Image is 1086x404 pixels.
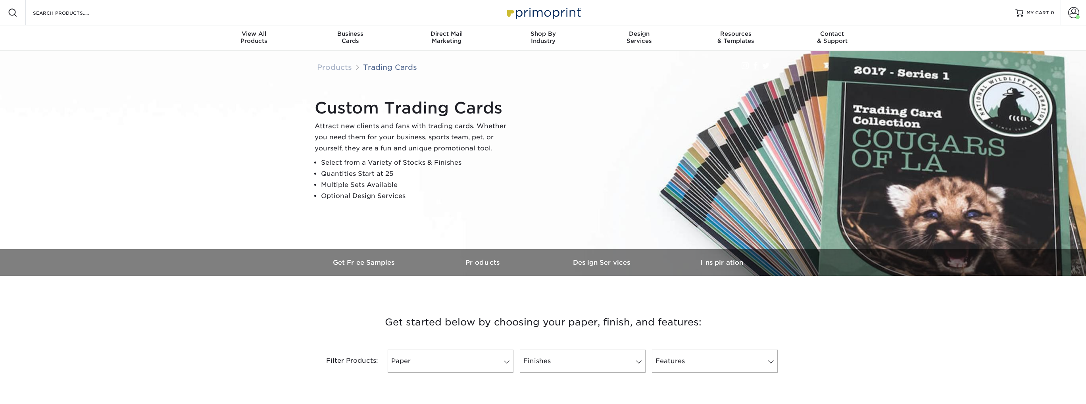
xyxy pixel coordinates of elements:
[32,8,110,17] input: SEARCH PRODUCTS.....
[652,350,778,373] a: Features
[315,98,513,117] h1: Custom Trading Cards
[495,25,591,51] a: Shop ByIndustry
[424,249,543,276] a: Products
[321,190,513,202] li: Optional Design Services
[495,30,591,37] span: Shop By
[398,25,495,51] a: Direct MailMarketing
[206,25,302,51] a: View AllProducts
[504,4,583,21] img: Primoprint
[784,30,880,44] div: & Support
[591,25,688,51] a: DesignServices
[520,350,646,373] a: Finishes
[688,30,784,37] span: Resources
[302,25,398,51] a: BusinessCards
[321,157,513,168] li: Select from a Variety of Stocks & Finishes
[388,350,513,373] a: Paper
[543,259,662,266] h3: Design Services
[688,25,784,51] a: Resources& Templates
[495,30,591,44] div: Industry
[363,63,417,71] a: Trading Cards
[662,249,781,276] a: Inspiration
[784,30,880,37] span: Contact
[311,304,775,340] h3: Get started below by choosing your paper, finish, and features:
[591,30,688,44] div: Services
[398,30,495,37] span: Direct Mail
[302,30,398,37] span: Business
[305,350,384,373] div: Filter Products:
[206,30,302,44] div: Products
[1051,10,1054,15] span: 0
[543,249,662,276] a: Design Services
[591,30,688,37] span: Design
[305,259,424,266] h3: Get Free Samples
[302,30,398,44] div: Cards
[321,179,513,190] li: Multiple Sets Available
[315,121,513,154] p: Attract new clients and fans with trading cards. Whether you need them for your business, sports ...
[424,259,543,266] h3: Products
[321,168,513,179] li: Quantities Start at 25
[317,63,352,71] a: Products
[398,30,495,44] div: Marketing
[662,259,781,266] h3: Inspiration
[688,30,784,44] div: & Templates
[784,25,880,51] a: Contact& Support
[1026,10,1049,16] span: MY CART
[206,30,302,37] span: View All
[305,249,424,276] a: Get Free Samples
